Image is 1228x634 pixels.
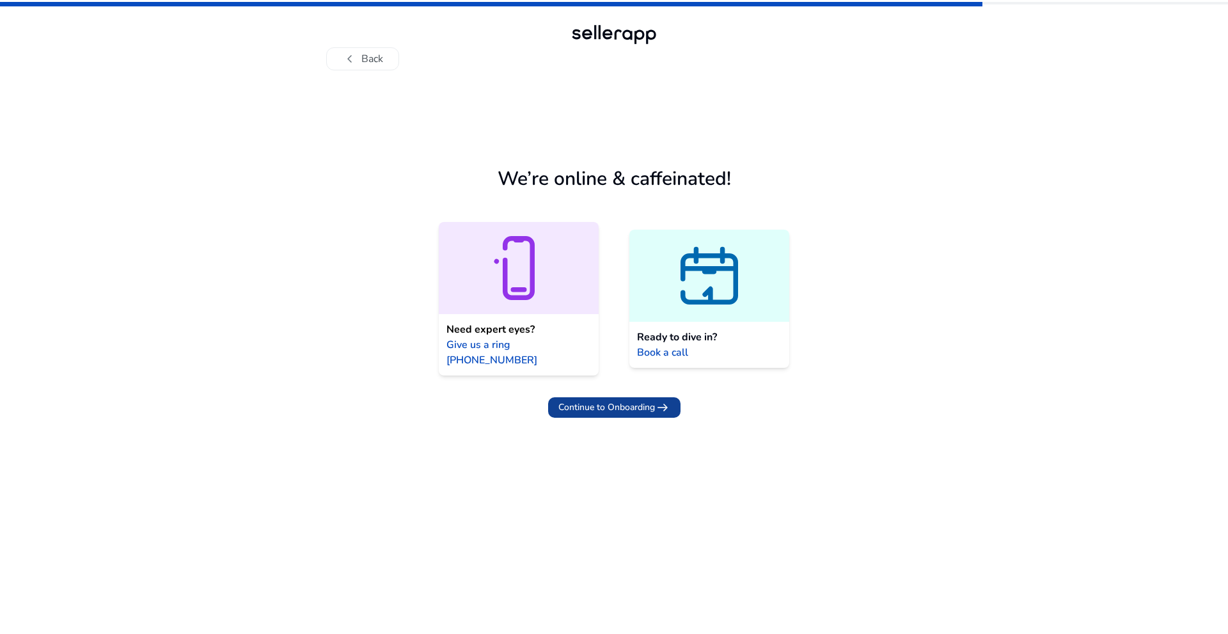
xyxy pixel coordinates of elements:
span: Give us a ring [PHONE_NUMBER] [446,337,591,368]
button: Continue to Onboardingarrow_right_alt [548,397,681,418]
button: chevron_leftBack [326,47,399,70]
span: Need expert eyes? [446,322,535,337]
span: chevron_left [342,51,358,67]
span: Book a call [637,345,688,360]
span: Ready to dive in? [637,329,717,345]
a: Need expert eyes?Give us a ring [PHONE_NUMBER] [439,222,599,376]
h1: We’re online & caffeinated! [498,168,731,191]
span: Continue to Onboarding [558,400,655,414]
span: arrow_right_alt [655,400,670,415]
